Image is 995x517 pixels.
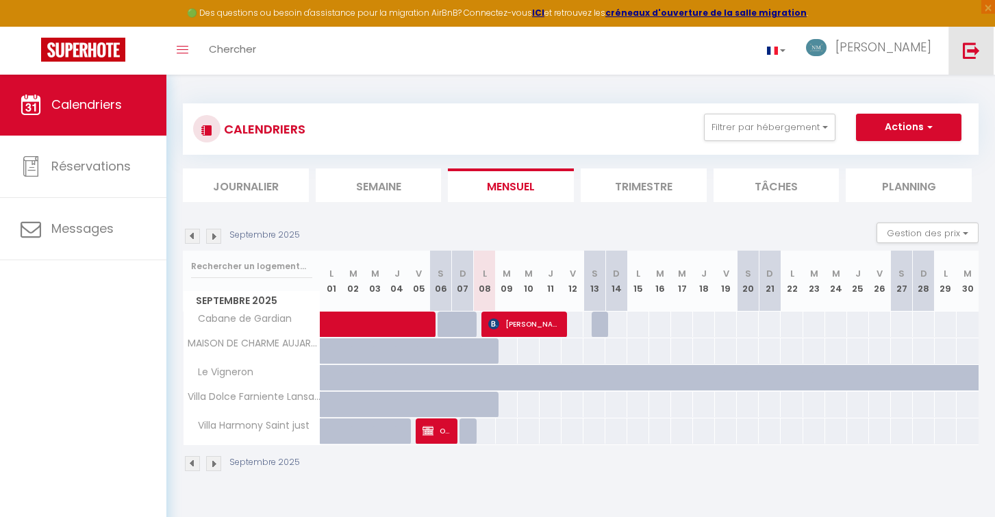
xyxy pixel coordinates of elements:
a: créneaux d'ouverture de la salle migration [605,7,807,18]
abbr: M [810,267,818,280]
th: 04 [386,251,408,312]
th: 18 [693,251,715,312]
th: 23 [803,251,825,312]
a: ... [PERSON_NAME] [796,27,948,75]
li: Journalier [183,168,309,202]
abbr: S [745,267,751,280]
th: 11 [540,251,562,312]
img: ... [806,39,827,56]
th: 21 [759,251,781,312]
th: 12 [562,251,583,312]
li: Tâches [714,168,840,202]
img: Super Booking [41,38,125,62]
abbr: L [790,267,794,280]
th: 19 [715,251,737,312]
abbr: D [766,267,773,280]
th: 06 [430,251,452,312]
th: 22 [781,251,803,312]
span: Messages [51,220,114,237]
p: Septembre 2025 [229,456,300,469]
th: 10 [518,251,540,312]
th: 15 [627,251,649,312]
li: Trimestre [581,168,707,202]
th: 03 [364,251,386,312]
th: 30 [957,251,979,312]
abbr: M [349,267,357,280]
abbr: M [371,267,379,280]
abbr: D [459,267,466,280]
abbr: S [592,267,598,280]
th: 27 [891,251,913,312]
th: 17 [671,251,693,312]
th: 02 [342,251,364,312]
abbr: L [329,267,333,280]
button: Actions [856,114,961,141]
h3: CALENDRIERS [221,114,305,144]
span: Cabane de Gardian [186,312,295,327]
span: Le Vigneron [186,365,257,380]
th: 08 [474,251,496,312]
span: Chercher [209,42,256,56]
abbr: J [394,267,400,280]
li: Planning [846,168,972,202]
span: MAISON DE CHARME AUJARGUES [186,338,323,349]
abbr: V [416,267,422,280]
abbr: M [656,267,664,280]
th: 24 [825,251,847,312]
th: 13 [583,251,605,312]
th: 28 [913,251,935,312]
p: Septembre 2025 [229,229,300,242]
abbr: J [855,267,861,280]
abbr: L [636,267,640,280]
abbr: M [678,267,686,280]
th: 01 [320,251,342,312]
a: Chercher [199,27,266,75]
th: 20 [737,251,759,312]
a: ICI [532,7,544,18]
abbr: V [723,267,729,280]
th: 16 [649,251,671,312]
input: Rechercher un logement... [191,254,312,279]
abbr: D [920,267,927,280]
abbr: J [701,267,707,280]
button: Filtrer par hébergement [704,114,835,141]
th: 07 [452,251,474,312]
abbr: V [877,267,883,280]
abbr: V [570,267,576,280]
th: 09 [496,251,518,312]
abbr: S [898,267,905,280]
span: Calendriers [51,96,122,113]
span: Villa Harmony Saint just [186,418,313,433]
button: Gestion des prix [877,223,979,243]
abbr: M [503,267,511,280]
abbr: D [613,267,620,280]
span: OCCUPATION PROPRIETAIRE [423,418,452,444]
th: 25 [847,251,869,312]
abbr: S [438,267,444,280]
th: 14 [605,251,627,312]
th: 05 [408,251,430,312]
li: Semaine [316,168,442,202]
abbr: J [548,267,553,280]
span: [PERSON_NAME] [488,311,562,337]
img: logout [963,42,980,59]
th: 26 [869,251,891,312]
abbr: L [944,267,948,280]
li: Mensuel [448,168,574,202]
abbr: M [525,267,533,280]
abbr: L [483,267,487,280]
span: Réservations [51,157,131,175]
th: 29 [935,251,957,312]
span: Septembre 2025 [184,291,320,311]
span: Villa Dolce Farniente Lansargues [186,392,323,402]
abbr: M [963,267,972,280]
button: Ouvrir le widget de chat LiveChat [11,5,52,47]
abbr: M [832,267,840,280]
span: [PERSON_NAME] [835,38,931,55]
